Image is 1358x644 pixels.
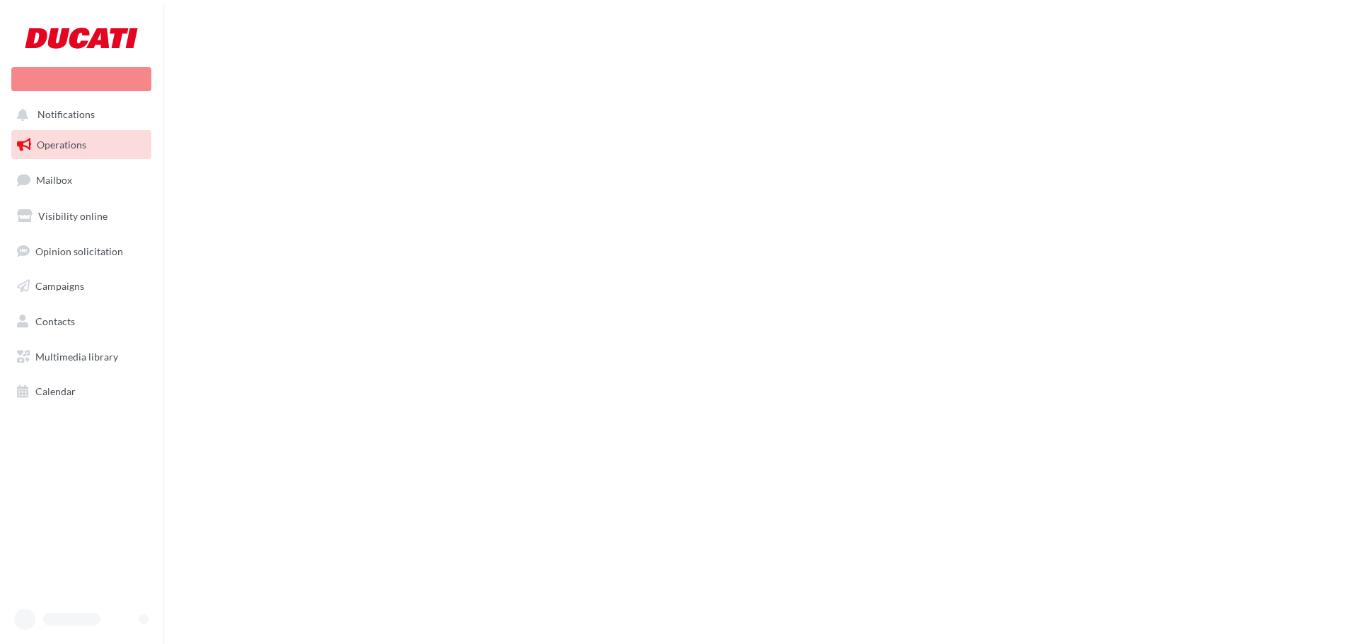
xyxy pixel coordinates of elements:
a: Calendar [8,377,154,406]
a: Mailbox [8,165,154,195]
span: Contacts [35,315,75,327]
span: Multimedia library [35,351,118,363]
a: Opinion solicitation [8,237,154,267]
span: Mailbox [36,174,72,186]
span: Operations [37,139,86,151]
a: Multimedia library [8,342,154,372]
span: Opinion solicitation [35,245,123,257]
a: Visibility online [8,201,154,231]
div: New campaign [11,67,151,91]
span: Calendar [35,385,76,397]
a: Campaigns [8,271,154,301]
span: Notifications [37,109,95,121]
a: Operations [8,130,154,160]
span: Visibility online [38,210,108,222]
span: Campaigns [35,280,84,292]
a: Contacts [8,307,154,336]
